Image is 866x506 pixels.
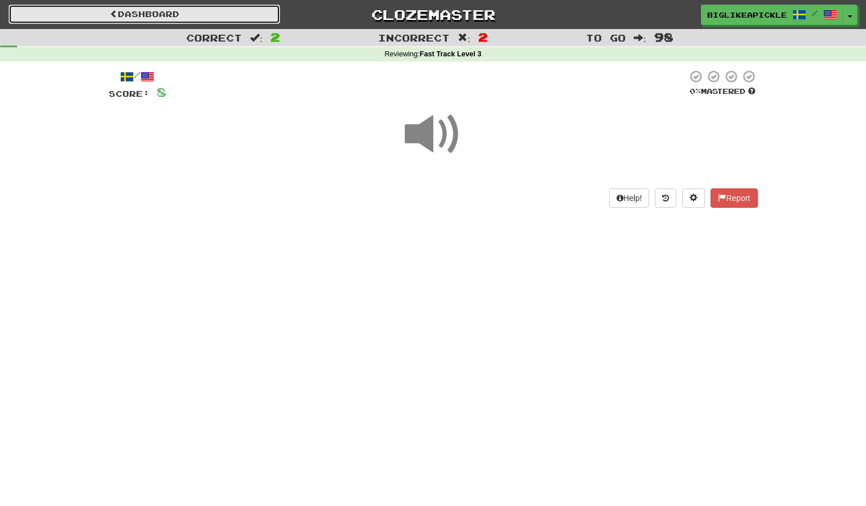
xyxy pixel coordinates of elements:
span: : [250,33,262,43]
button: Report [711,188,757,208]
a: biglikeapickle / [701,5,843,25]
span: Score: [109,89,150,98]
span: 0 % [689,87,701,96]
span: Correct [186,32,242,43]
span: To go [586,32,626,43]
span: 98 [654,30,674,44]
button: Help! [609,188,650,208]
span: : [458,33,470,43]
div: / [109,69,166,84]
button: Round history (alt+y) [655,188,676,208]
span: 2 [478,30,488,44]
span: biglikeapickle [707,10,787,20]
span: 8 [157,85,166,99]
span: : [634,33,646,43]
div: Mastered [687,87,758,97]
span: Incorrect [378,32,450,43]
span: / [812,9,818,17]
a: Dashboard [9,5,280,24]
strong: Fast Track Level 3 [420,50,482,58]
a: Clozemaster [297,5,569,24]
span: 2 [270,30,280,44]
